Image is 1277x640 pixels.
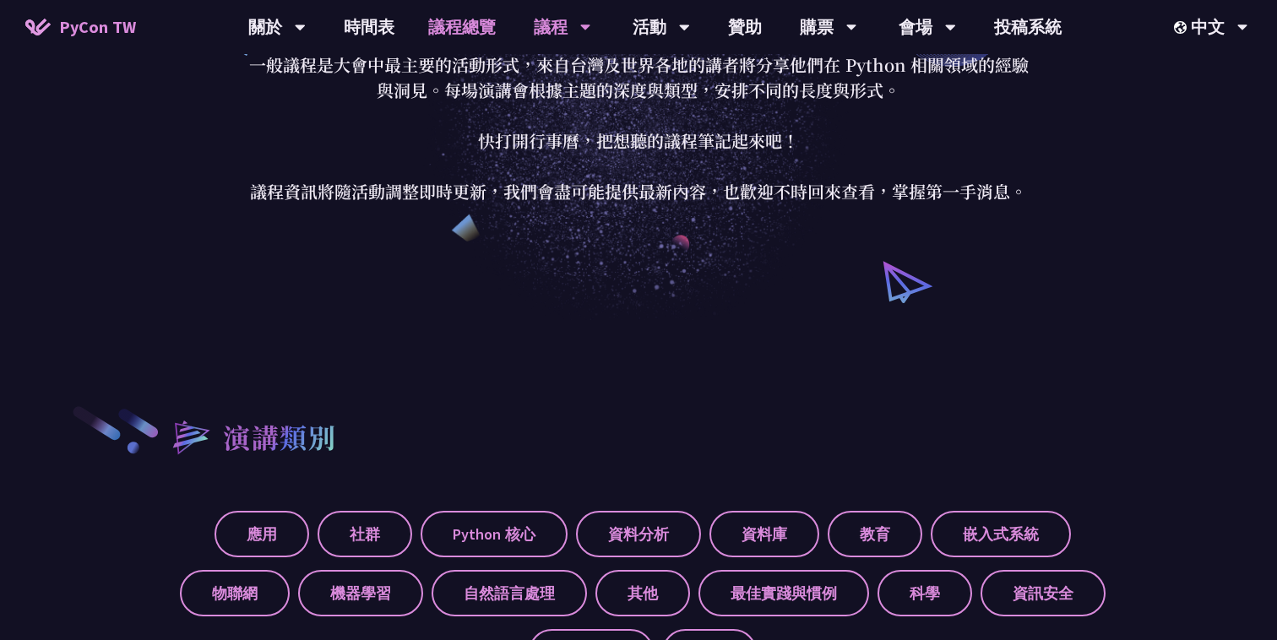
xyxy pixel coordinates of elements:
img: Locale Icon [1174,21,1191,34]
label: 科學 [878,570,972,616]
label: 自然語言處理 [432,570,587,616]
img: heading-bullet [155,404,223,469]
label: 嵌入式系統 [931,511,1071,557]
label: Python 核心 [421,511,568,557]
label: 最佳實踐與慣例 [698,570,869,616]
label: 機器學習 [298,570,423,616]
img: Home icon of PyCon TW 2025 [25,19,51,35]
label: 資訊安全 [981,570,1106,616]
p: 一般議程是大會中最主要的活動形式，來自台灣及世界各地的講者將分享他們在 Python 相關領域的經驗與洞見。每場演講會根據主題的深度與類型，安排不同的長度與形式。 快打開行事曆，把想聽的議程筆記... [246,52,1031,204]
label: 教育 [828,511,922,557]
label: 資料分析 [576,511,701,557]
label: 應用 [215,511,309,557]
label: 資料庫 [709,511,819,557]
label: 物聯網 [180,570,290,616]
h2: 演講類別 [223,416,336,457]
label: 其他 [595,570,690,616]
span: PyCon TW [59,14,136,40]
label: 社群 [318,511,412,557]
a: PyCon TW [8,6,153,48]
